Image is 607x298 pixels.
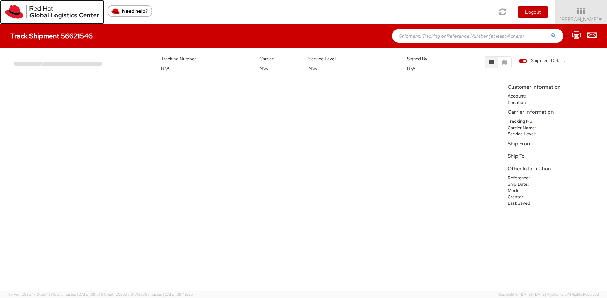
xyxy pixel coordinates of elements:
input: Shipment, Tracking or Reference Number (at least 4 chars) [392,29,563,43]
dt: Location: [502,100,547,106]
dt: Last Saved: [502,200,547,207]
span: ▼ [598,17,603,22]
span: master, [DATE] 09:46:25 [150,292,193,297]
span: N\A [308,65,317,71]
dt: Ship Date: [502,181,547,188]
span: Server: 2025.18.0-dd719145275 [8,292,103,297]
dt: Mode: [502,187,547,194]
span: [PERSON_NAME] [560,16,603,22]
dt: Reference: [502,175,547,181]
h5: Service Level [308,56,397,61]
h5: Other Information [508,166,604,172]
h5: Ship From [508,141,604,147]
dt: Account: [502,93,547,100]
label: Shipment Details [519,57,565,65]
dt: Carrier Name: [502,125,547,131]
h4: Track Shipment 56621546 [10,32,93,40]
span: N\A [161,65,170,71]
button: Need help? [108,5,152,17]
span: N\A [407,65,415,71]
span: N\A [259,65,268,71]
span: Shipment Details [519,57,565,64]
dt: Tracking No: [502,118,547,125]
h5: Customer Information [508,84,604,90]
span: Copyright © [DATE]-[DATE] Agistix Inc., All Rights Reserved [498,292,599,297]
h5: Ship To [508,153,604,159]
h5: Carrier Information [508,109,604,115]
dt: Service Level: [502,131,547,138]
h5: Signed By [407,56,446,61]
dt: Creator: [502,194,547,200]
span: master, [DATE] 09:51:11 [64,292,103,297]
h5: Carrier [259,56,298,61]
h5: Tracking Number [161,56,249,61]
button: Logout [518,6,548,18]
img: rh-logistics-00dfa346123c4ec078e1.svg [5,5,99,19]
span: Client: 2025.18.0-71d3358 [104,292,193,297]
